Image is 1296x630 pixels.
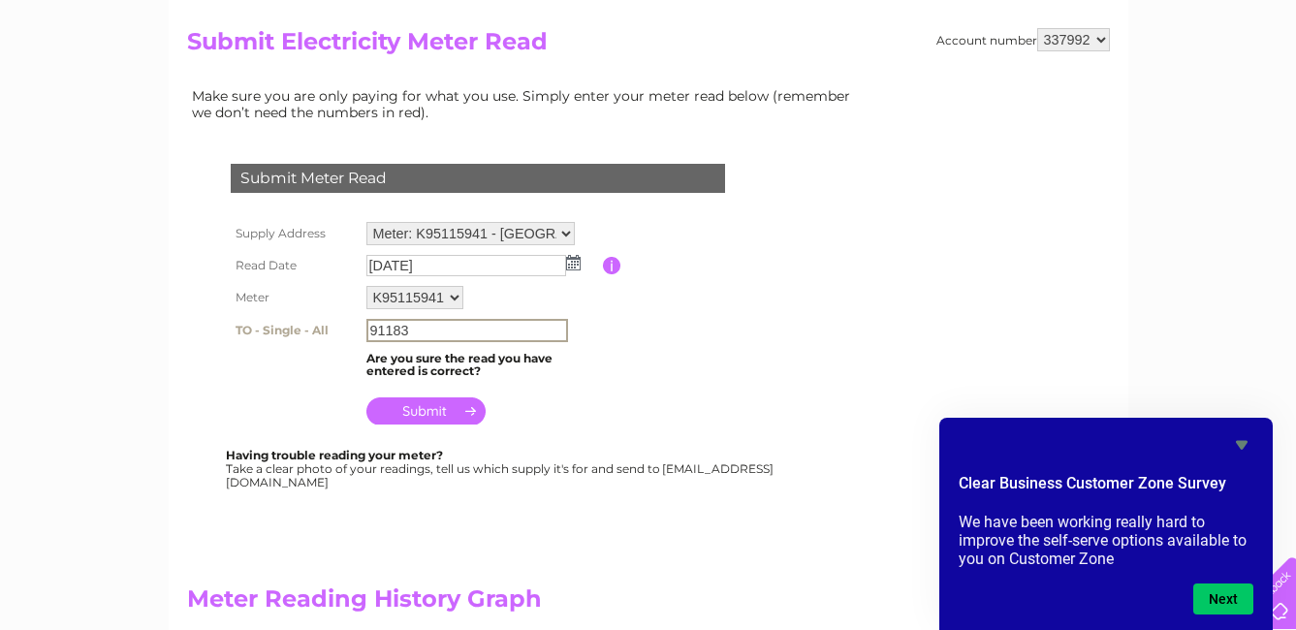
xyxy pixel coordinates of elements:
div: Clear Business Customer Zone Survey [959,433,1253,614]
th: Supply Address [226,217,362,250]
td: Are you sure the read you have entered is correct? [362,347,603,384]
div: Clear Business is a trading name of Verastar Limited (registered in [GEOGRAPHIC_DATA] No. 3667643... [191,11,1107,94]
a: Contact [1167,82,1215,97]
h2: Meter Reading History Graph [187,585,866,622]
th: TO - Single - All [226,314,362,347]
th: Read Date [226,250,362,281]
div: Submit Meter Read [231,164,725,193]
a: Log out [1232,82,1278,97]
h2: Clear Business Customer Zone Survey [959,472,1253,505]
a: Water [955,82,992,97]
th: Meter [226,281,362,314]
button: Next question [1193,583,1253,614]
input: Submit [366,397,486,425]
input: Information [603,257,621,274]
img: ... [566,255,581,270]
div: Account number [936,28,1110,51]
a: Telecoms [1058,82,1116,97]
div: Take a clear photo of your readings, tell us which supply it's for and send to [EMAIL_ADDRESS][DO... [226,449,776,488]
td: Make sure you are only paying for what you use. Simply enter your meter read below (remember we d... [187,83,866,124]
a: Energy [1003,82,1046,97]
button: Hide survey [1230,433,1253,457]
b: Having trouble reading your meter? [226,448,443,462]
img: logo.png [46,50,144,110]
h2: Submit Electricity Meter Read [187,28,1110,65]
a: 0333 014 3131 [931,10,1064,34]
p: We have been working really hard to improve the self-serve options available to you on Customer Zone [959,513,1253,568]
a: Blog [1127,82,1155,97]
